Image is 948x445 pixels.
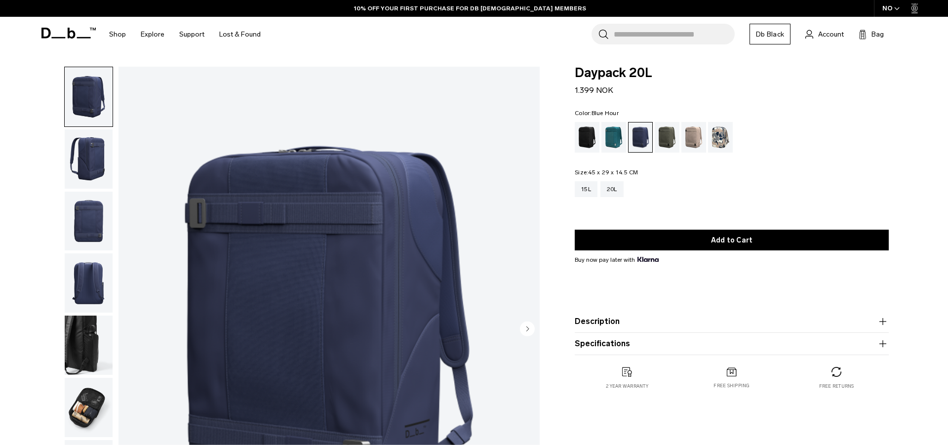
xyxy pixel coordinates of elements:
button: Bag [859,28,884,40]
span: 45 x 29 x 14.5 CM [588,169,638,176]
a: Blue Hour [628,122,653,153]
img: Daypack 20L Blue Hour [65,253,113,313]
span: Account [818,29,844,40]
img: {"height" => 20, "alt" => "Klarna"} [637,257,659,262]
a: 20L [600,181,624,197]
button: Add to Cart [575,230,889,250]
span: Buy now pay later with [575,255,659,264]
legend: Color: [575,110,619,116]
button: Daypack 20L Blue Hour [64,377,113,438]
button: Description [575,316,889,327]
img: Daypack 20L Blue Hour [65,67,113,126]
a: Explore [141,17,164,52]
a: Line Cluster [708,122,733,153]
button: Daypack 20L Blue Hour [64,191,113,251]
a: Shop [109,17,126,52]
a: Db Black [750,24,790,44]
img: Daypack 20L Blue Hour [65,316,113,375]
img: Daypack 20L Blue Hour [65,129,113,189]
a: 10% OFF YOUR FIRST PURCHASE FOR DB [DEMOGRAPHIC_DATA] MEMBERS [354,4,586,13]
a: Midnight Teal [601,122,626,153]
p: Free shipping [713,382,750,389]
p: 2 year warranty [606,383,648,390]
a: Moss Green [655,122,679,153]
button: Daypack 20L Blue Hour [64,129,113,189]
a: Support [179,17,204,52]
p: Free returns [819,383,854,390]
a: Account [805,28,844,40]
legend: Size: [575,169,638,175]
nav: Main Navigation [102,17,268,52]
a: 15L [575,181,597,197]
button: Daypack 20L Blue Hour [64,315,113,375]
a: Lost & Found [219,17,261,52]
img: Daypack 20L Blue Hour [65,192,113,251]
a: Fogbow Beige [681,122,706,153]
button: Specifications [575,338,889,350]
span: 1.399 NOK [575,85,613,95]
span: Bag [871,29,884,40]
a: Black Out [575,122,599,153]
button: Daypack 20L Blue Hour [64,253,113,313]
span: Blue Hour [592,110,619,117]
button: Daypack 20L Blue Hour [64,67,113,127]
span: Daypack 20L [575,67,889,80]
button: Next slide [520,321,535,338]
img: Daypack 20L Blue Hour [65,378,113,437]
